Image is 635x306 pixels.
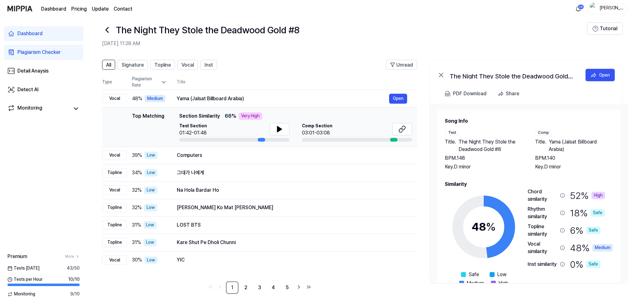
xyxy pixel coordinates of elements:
[573,4,583,14] button: 알림24
[281,281,293,294] a: 5
[570,205,605,220] div: 18 %
[114,5,132,13] a: Contact
[145,95,165,102] div: Medium
[535,130,552,136] div: Comp
[132,112,164,142] div: Top Matching
[132,186,142,194] span: 32 %
[205,61,213,69] span: Inst
[497,271,506,278] span: Low
[591,192,605,199] div: High
[592,244,613,252] div: Medium
[386,60,417,70] button: Unread
[143,239,157,246] div: Low
[132,256,142,264] span: 30 %
[116,23,299,36] h1: The Night They Stole the Deadwood Gold #8
[70,291,80,297] span: 9 / 10
[102,168,127,177] div: Topline
[102,94,127,103] div: Vocal
[445,181,613,188] h2: Similarity
[179,123,207,129] span: Test Section
[216,283,225,291] a: Go to previous page
[206,283,215,291] a: Go to first page
[506,90,519,98] div: Share
[7,253,27,260] span: Premium
[144,186,157,194] div: Low
[590,209,605,217] div: Safe
[486,220,496,233] span: %
[225,112,236,120] span: 66 %
[17,67,49,75] div: Detail Anaysis
[177,204,407,211] div: [PERSON_NAME] Ko Mat [PERSON_NAME]
[144,169,158,177] div: Low
[68,276,80,283] span: 10 / 10
[468,271,479,278] span: Safe
[4,82,83,97] a: Detect AI
[389,94,407,104] button: Open
[599,5,623,12] div: [PERSON_NAME]
[65,254,80,259] a: More
[599,72,610,78] div: Open
[118,60,148,70] button: Signature
[528,223,557,238] div: Topline similarity
[578,4,584,9] div: 24
[179,112,220,120] span: Section Similarity
[132,76,167,88] div: Plagiarism Rate
[586,227,600,234] div: Safe
[294,283,303,291] a: Go to next page
[253,281,266,294] a: 3
[4,45,83,60] a: Plagiarism Checker
[177,169,407,177] div: 그대가 나에게
[4,26,83,41] a: Dashboard
[102,281,417,294] nav: pagination
[144,152,158,159] div: Low
[495,87,524,100] button: Share
[177,239,407,246] div: Kare Shut Pe Dholi Chunni
[132,152,142,159] span: 39 %
[17,104,42,113] div: Monitoring
[17,86,39,93] div: Detect AI
[7,104,70,113] a: Monitoring
[444,87,488,100] button: PDF Download
[445,154,523,162] div: BPM. 148
[445,138,456,153] span: Title .
[586,261,600,268] div: Safe
[7,265,40,271] span: Tests [DATE]
[132,221,141,229] span: 31 %
[102,186,127,195] div: Vocal
[302,123,332,129] span: Comp Section
[304,283,313,291] a: Go to last page
[150,60,175,70] button: Topline
[144,204,157,211] div: Low
[498,280,508,287] span: High
[570,223,600,238] div: 6 %
[17,30,43,37] div: Dashboard
[41,5,66,13] a: Dashboard
[445,117,613,125] h2: Song Info
[588,3,628,14] button: profile[PERSON_NAME]
[575,5,582,12] img: 알림
[7,276,43,283] span: Tests per Hour
[143,221,157,229] div: Low
[586,69,615,81] button: Open
[453,90,487,98] div: PDF Download
[177,60,198,70] button: Vocal
[102,256,127,265] div: Vocal
[459,138,523,153] span: The Night They Stole the Deadwood Gold #8
[106,61,111,69] span: All
[430,104,628,283] a: Song InfoTestTitle.The Night They Stole the Deadwood Gold #8BPM.148Key.D minorCompTitle.Yama (Jal...
[396,61,413,69] span: Unread
[302,129,332,137] div: 03:01-03:08
[181,61,194,69] span: Vocal
[7,291,35,297] span: Monitoring
[570,258,600,271] div: 0 %
[102,75,127,90] th: Type
[267,281,280,294] a: 4
[450,71,574,79] div: The Night They Stole the Deadwood Gold #8
[177,75,417,90] th: Title
[467,280,484,287] span: Medium
[132,169,142,177] span: 34 %
[177,95,389,102] div: Yama (Jalsat Billboard Arabia)
[144,257,158,264] div: Low
[102,220,127,230] div: Topline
